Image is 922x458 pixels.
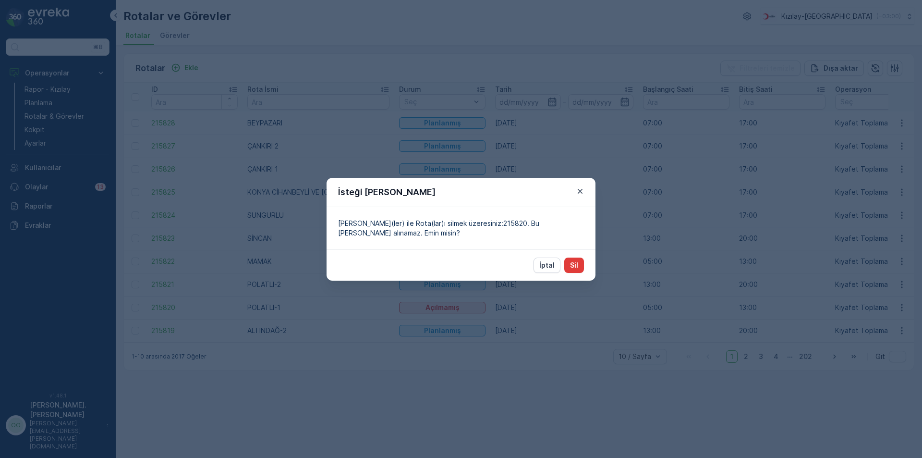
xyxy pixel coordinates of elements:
p: Sil [570,260,578,270]
p: [PERSON_NAME](ler) ile Rota(lar)ı silmek üzeresiniz:215820. Bu [PERSON_NAME] alınamaz. Emin misin? [338,219,584,238]
p: İptal [539,260,555,270]
button: İptal [534,258,560,273]
button: Sil [564,258,584,273]
p: İsteği [PERSON_NAME] [338,186,436,199]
